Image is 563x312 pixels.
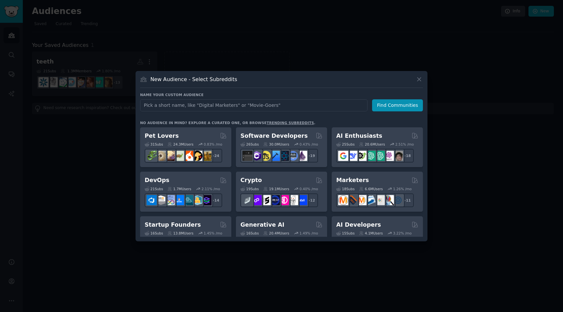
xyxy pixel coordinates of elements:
[204,142,222,147] div: 0.83 % /mo
[356,195,367,205] img: AskMarketing
[145,176,169,184] h2: DevOps
[299,142,318,147] div: 0.43 % /mo
[145,221,201,229] h2: Startup Founders
[192,151,202,161] img: PetAdvice
[263,142,289,147] div: 30.0M Users
[252,195,262,205] img: 0xPolygon
[209,193,222,207] div: + 14
[299,231,318,235] div: 1.49 % /mo
[336,142,354,147] div: 25 Sub s
[336,176,369,184] h2: Marketers
[347,151,357,161] img: DeepSeek
[359,187,383,191] div: 6.6M Users
[242,195,253,205] img: ethfinance
[140,99,368,111] input: Pick a short name, like "Digital Marketers" or "Movie-Goers"
[240,231,259,235] div: 16 Sub s
[336,221,381,229] h2: AI Developers
[366,195,376,205] img: Emailmarketing
[297,151,307,161] img: elixir
[304,193,318,207] div: + 12
[202,187,220,191] div: 2.11 % /mo
[400,149,414,163] div: + 18
[263,231,289,235] div: 20.4M Users
[145,187,163,191] div: 21 Sub s
[338,195,348,205] img: content_marketing
[242,151,253,161] img: software
[384,151,394,161] img: OpenAIDev
[375,151,385,161] img: chatgpt_prompts_
[240,142,259,147] div: 26 Sub s
[192,195,202,205] img: aws_cdk
[356,151,367,161] img: AItoolsCatalog
[393,151,403,161] img: ArtificalIntelligence
[279,195,289,205] img: defiblockchain
[165,151,175,161] img: leopardgeckos
[400,193,414,207] div: + 11
[304,149,318,163] div: + 19
[145,231,163,235] div: 16 Sub s
[347,195,357,205] img: bigseo
[183,195,193,205] img: platformengineering
[299,187,318,191] div: 0.40 % /mo
[393,231,412,235] div: 3.22 % /mo
[147,151,157,161] img: herpetology
[204,231,222,235] div: 1.45 % /mo
[263,187,289,191] div: 19.1M Users
[201,195,211,205] img: PlatformEngineers
[174,195,184,205] img: DevOpsLinks
[359,142,385,147] div: 20.6M Users
[366,151,376,161] img: chatgpt_promptDesign
[336,132,382,140] h2: AI Enthusiasts
[375,195,385,205] img: googleads
[167,142,193,147] div: 24.3M Users
[167,187,191,191] div: 1.7M Users
[174,151,184,161] img: turtle
[156,195,166,205] img: AWS_Certified_Experts
[145,132,179,140] h2: Pet Lovers
[372,99,423,111] button: Find Communities
[393,195,403,205] img: OnlineMarketing
[167,231,193,235] div: 13.8M Users
[359,231,383,235] div: 4.1M Users
[338,151,348,161] img: GoogleGeminiAI
[240,187,259,191] div: 19 Sub s
[288,151,298,161] img: AskComputerScience
[165,195,175,205] img: Docker_DevOps
[336,187,354,191] div: 18 Sub s
[384,195,394,205] img: MarketingResearch
[261,151,271,161] img: learnjavascript
[252,151,262,161] img: csharp
[140,121,315,125] div: No audience in mind? Explore a curated one, or browse .
[240,132,308,140] h2: Software Developers
[288,195,298,205] img: CryptoNews
[151,76,237,83] h3: New Audience - Select Subreddits
[270,195,280,205] img: web3
[270,151,280,161] img: iOSProgramming
[140,92,423,97] h3: Name your custom audience
[261,195,271,205] img: ethstaker
[336,231,354,235] div: 15 Sub s
[279,151,289,161] img: reactnative
[267,121,314,125] a: trending subreddits
[147,195,157,205] img: azuredevops
[297,195,307,205] img: defi_
[145,142,163,147] div: 31 Sub s
[183,151,193,161] img: cockatiel
[240,176,262,184] h2: Crypto
[393,187,412,191] div: 1.26 % /mo
[240,221,284,229] h2: Generative AI
[209,149,222,163] div: + 24
[201,151,211,161] img: dogbreed
[156,151,166,161] img: ballpython
[395,142,414,147] div: 2.51 % /mo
